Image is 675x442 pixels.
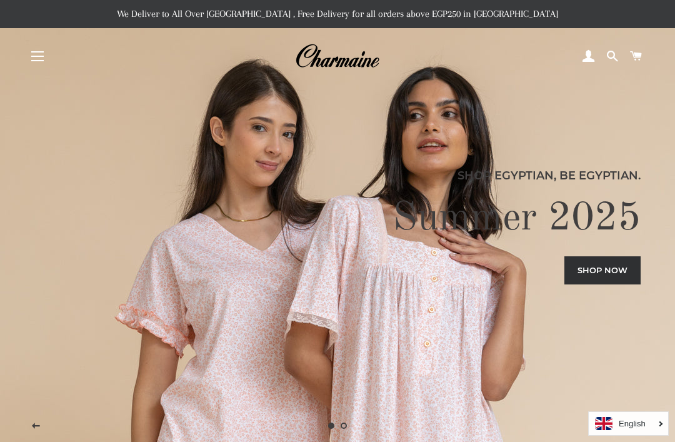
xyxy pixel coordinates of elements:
[325,419,337,432] a: Slide 1, current
[21,411,52,442] button: Previous slide
[595,417,662,430] a: English
[295,43,379,70] img: Charmaine Egypt
[564,256,641,284] a: Shop now
[337,419,350,432] a: Load slide 2
[619,419,646,428] i: English
[620,411,651,442] button: Next slide
[34,167,641,184] p: Shop Egyptian, Be Egyptian.
[34,194,641,244] h2: Summer 2025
